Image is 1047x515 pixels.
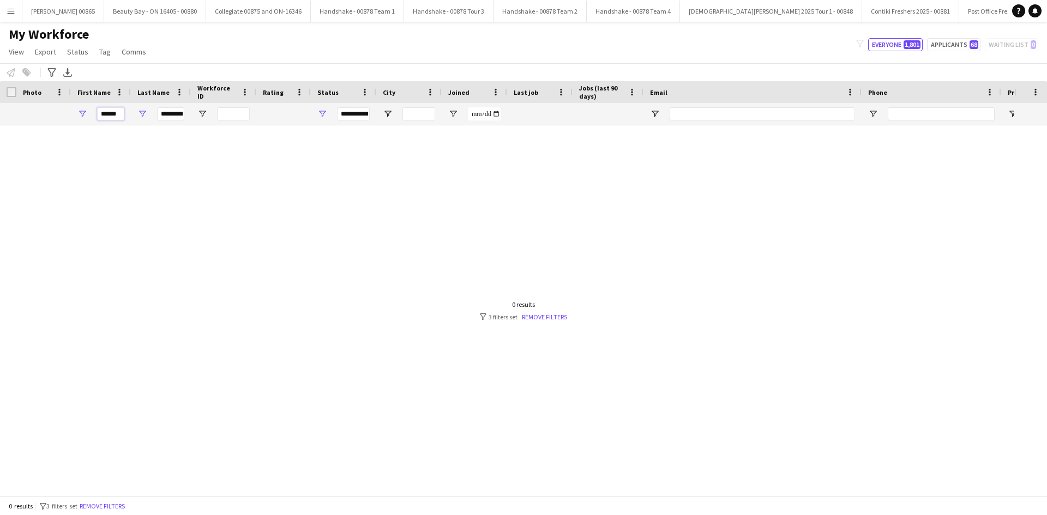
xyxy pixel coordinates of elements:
[46,502,77,510] span: 3 filters set
[97,107,124,120] input: First Name Filter Input
[206,1,311,22] button: Collegiate 00875 and ON-16346
[650,109,660,119] button: Open Filter Menu
[1008,109,1018,119] button: Open Filter Menu
[9,26,89,43] span: My Workforce
[317,109,327,119] button: Open Filter Menu
[868,38,923,51] button: Everyone1,801
[311,1,404,22] button: Handshake - 00878 Team 1
[77,500,127,512] button: Remove filters
[468,107,501,120] input: Joined Filter Input
[868,88,887,96] span: Phone
[157,107,184,120] input: Last Name Filter Input
[587,1,680,22] button: Handshake - 00878 Team 4
[23,88,41,96] span: Photo
[383,88,395,96] span: City
[448,109,458,119] button: Open Filter Menu
[137,88,170,96] span: Last Name
[927,38,980,51] button: Applicants68
[137,109,147,119] button: Open Filter Menu
[404,1,494,22] button: Handshake - 00878 Tour 3
[522,313,567,321] a: Remove filters
[1008,88,1030,96] span: Profile
[61,66,74,79] app-action-btn: Export XLSX
[970,40,978,49] span: 68
[480,300,567,308] div: 0 results
[7,87,16,97] input: Column with Header Selection
[104,1,206,22] button: Beauty Bay - ON 16405 - 00880
[4,45,28,59] a: View
[680,1,862,22] button: [DEMOGRAPHIC_DATA][PERSON_NAME] 2025 Tour 1 - 00848
[122,47,146,57] span: Comms
[77,88,111,96] span: First Name
[670,107,855,120] input: Email Filter Input
[402,107,435,120] input: City Filter Input
[263,88,284,96] span: Rating
[9,47,24,57] span: View
[67,47,88,57] span: Status
[868,109,878,119] button: Open Filter Menu
[448,88,470,96] span: Joined
[77,109,87,119] button: Open Filter Menu
[35,47,56,57] span: Export
[904,40,920,49] span: 1,801
[579,84,624,100] span: Jobs (last 90 days)
[317,88,339,96] span: Status
[197,109,207,119] button: Open Filter Menu
[888,107,995,120] input: Phone Filter Input
[650,88,667,96] span: Email
[45,66,58,79] app-action-btn: Advanced filters
[117,45,151,59] a: Comms
[494,1,587,22] button: Handshake - 00878 Team 2
[217,107,250,120] input: Workforce ID Filter Input
[480,313,567,321] div: 3 filters set
[95,45,115,59] a: Tag
[514,88,538,96] span: Last job
[862,1,959,22] button: Contiki Freshers 2025 - 00881
[383,109,393,119] button: Open Filter Menu
[63,45,93,59] a: Status
[197,84,237,100] span: Workforce ID
[31,45,61,59] a: Export
[99,47,111,57] span: Tag
[22,1,104,22] button: [PERSON_NAME] 00865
